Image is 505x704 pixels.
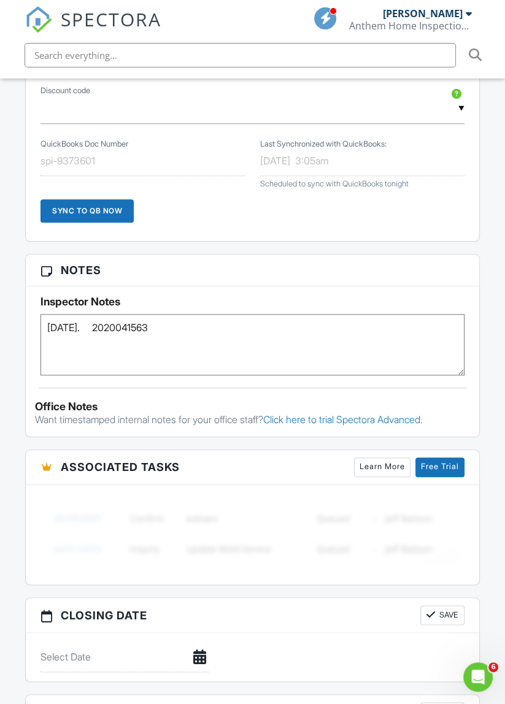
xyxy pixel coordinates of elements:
[35,400,470,413] div: Office Notes
[40,314,465,375] textarea: [DATE] 2016030035 Roof [GEOGRAPHIC_DATA]
[40,494,465,572] img: blurred-tasks-251b60f19c3f713f9215ee2a18cbf2105fc2d72fcd585247cf5e9ec0c957c1dd.png
[40,85,90,96] label: Discount code
[25,43,456,67] input: Search everything...
[463,662,493,692] iframe: Intercom live chat
[40,296,465,308] h5: Inspector Notes
[26,254,479,286] h3: Notes
[61,607,147,624] span: Closing date
[25,17,161,42] a: SPECTORA
[420,605,465,625] button: Save
[40,642,209,672] input: Select Date
[260,138,387,149] label: Last Synchronized with QuickBooks:
[415,457,465,477] a: Free Trial
[260,179,409,188] span: Scheduled to sync with QuickBooks tonight
[263,413,423,426] a: Click here to trial Spectora Advanced.
[35,413,470,426] p: Want timestamped internal notes for your office staff?
[40,199,134,223] div: Sync to QB Now
[488,662,498,672] span: 6
[40,138,128,149] label: QuickBooks Doc Number
[61,459,180,475] span: Associated Tasks
[383,7,463,20] div: [PERSON_NAME]
[25,6,52,33] img: The Best Home Inspection Software - Spectora
[354,457,411,477] a: Learn More
[61,6,161,32] span: SPECTORA
[349,20,472,32] div: Anthem Home Inspections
